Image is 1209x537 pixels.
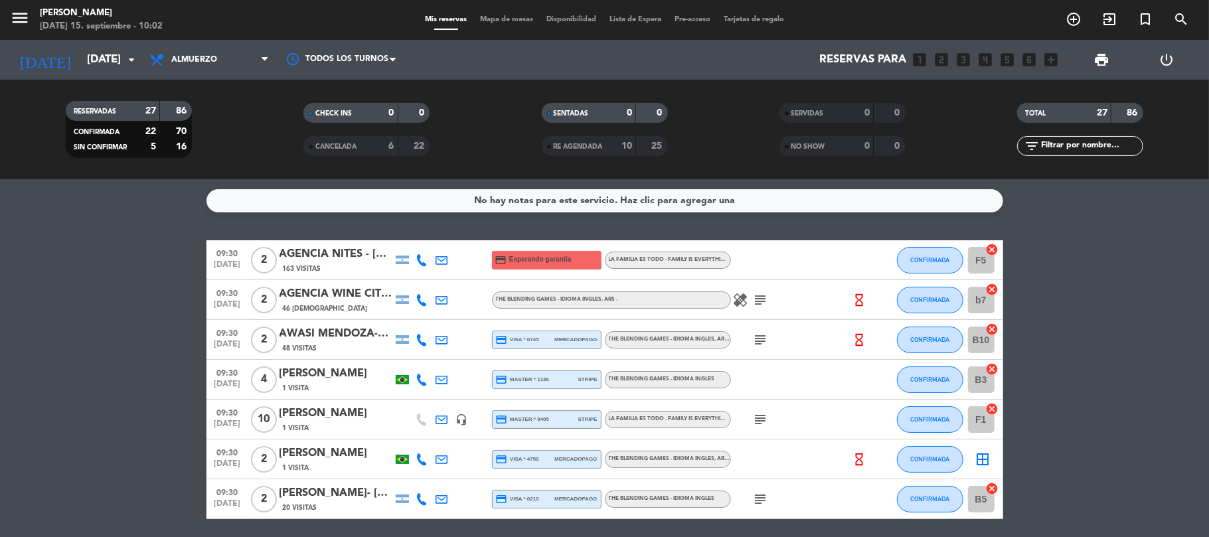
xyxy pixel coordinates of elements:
span: visa * 4756 [496,453,539,465]
strong: 22 [145,127,156,136]
span: [DATE] [211,300,244,315]
i: cancel [986,362,999,376]
i: subject [753,491,769,507]
div: [PERSON_NAME] [280,365,392,382]
span: La Familia es Todo - Family is Everything Español [609,416,772,422]
div: [DATE] 15. septiembre - 10:02 [40,20,163,33]
span: RESERVADAS [74,108,116,115]
span: The Blending Games - Idioma Ingles [609,496,715,501]
strong: 0 [894,141,902,151]
span: 09:30 [211,245,244,260]
span: CONFIRMADA [910,256,949,264]
span: RE AGENDADA [554,143,603,150]
button: CONFIRMADA [897,366,963,393]
i: looks_4 [977,51,994,68]
strong: 0 [419,108,427,117]
span: 48 Visitas [283,343,317,354]
button: CONFIRMADA [897,327,963,353]
i: subject [753,292,769,308]
span: stripe [578,375,598,384]
button: CONFIRMADA [897,446,963,473]
div: [PERSON_NAME] [280,405,392,422]
i: credit_card [496,453,508,465]
span: , ARS . [602,297,618,302]
strong: 0 [864,108,870,117]
strong: 10 [621,141,632,151]
i: cancel [986,283,999,296]
strong: 25 [651,141,665,151]
div: No hay notas para este servicio. Haz clic para agregar una [474,193,735,208]
strong: 86 [1127,108,1140,117]
span: [DATE] [211,340,244,355]
span: Almuerzo [171,55,217,64]
span: CHECK INS [315,110,352,117]
span: 2 [251,486,277,512]
span: NO SHOW [791,143,825,150]
strong: 0 [627,108,632,117]
span: Mis reservas [418,16,473,23]
span: 2 [251,287,277,313]
strong: 22 [414,141,427,151]
span: SIN CONFIRMAR [74,144,127,151]
span: print [1093,52,1109,68]
strong: 0 [894,108,902,117]
span: 09:30 [211,484,244,499]
span: master * 1136 [496,374,550,386]
div: [PERSON_NAME] [40,7,163,20]
span: SENTADAS [554,110,589,117]
i: menu [10,8,30,28]
button: CONFIRMADA [897,247,963,273]
i: looks_6 [1020,51,1038,68]
i: hourglass_empty [852,293,866,307]
div: AGENCIA WINE CITY- [PERSON_NAME] [280,285,392,303]
i: subject [753,412,769,427]
span: 1 Visita [283,423,309,433]
i: exit_to_app [1101,11,1117,27]
div: AWASI MENDOZA-De Veer [280,325,392,343]
span: Disponibilidad [540,16,603,23]
span: CONFIRMADA [910,416,949,423]
span: Mapa de mesas [473,16,540,23]
strong: 0 [864,141,870,151]
i: arrow_drop_down [123,52,139,68]
span: CONFIRMADA [74,129,120,135]
strong: 0 [389,108,394,117]
strong: 86 [176,106,189,115]
span: 20 Visitas [283,502,317,513]
div: AGENCIA NITES - [PERSON_NAME] x 02 [280,246,392,263]
i: looks_5 [999,51,1016,68]
span: The Blending Games - Idioma Ingles [496,297,618,302]
span: 2 [251,446,277,473]
span: [DATE] [211,420,244,435]
div: [PERSON_NAME] [280,445,392,462]
i: [DATE] [10,45,80,74]
span: The Blending Games - Idioma Ingles [609,376,715,382]
span: CONFIRMADA [910,296,949,303]
span: master * 8405 [496,414,550,425]
span: mercadopago [554,335,597,344]
span: 163 Visitas [283,264,321,274]
i: credit_card [495,254,507,266]
i: cancel [986,243,999,256]
span: mercadopago [554,495,597,503]
span: [DATE] [211,459,244,475]
span: stripe [578,415,598,423]
span: 1 Visita [283,383,309,394]
span: Lista de Espera [603,16,668,23]
span: 09:30 [211,444,244,459]
span: visa * 0745 [496,334,539,346]
span: [DATE] [211,260,244,275]
i: credit_card [496,414,508,425]
strong: 6 [389,141,394,151]
i: looks_two [933,51,950,68]
strong: 16 [176,142,189,151]
span: [DATE] [211,380,244,395]
span: mercadopago [554,455,597,463]
span: Pre-acceso [668,16,717,23]
span: CONFIRMADA [910,495,949,502]
i: credit_card [496,493,508,505]
i: add_circle_outline [1066,11,1082,27]
input: Filtrar por nombre... [1040,139,1143,153]
span: 46 [DEMOGRAPHIC_DATA] [283,303,368,314]
span: , ARS . [715,456,731,461]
